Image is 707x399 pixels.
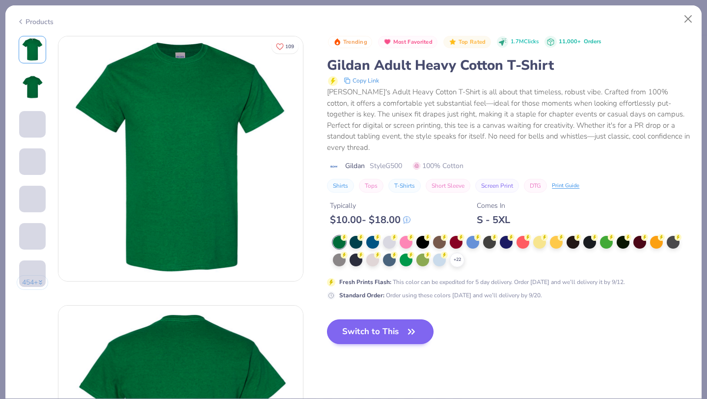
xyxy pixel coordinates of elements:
button: Close [679,10,698,28]
div: This color can be expedited for 5 day delivery. Order [DATE] and we’ll delivery it by 9/12. [339,278,625,286]
img: User generated content [19,175,21,201]
div: Typically [330,200,410,211]
button: Like [272,39,299,54]
img: Front [58,36,303,281]
span: Gildan [345,161,365,171]
span: Top Rated [459,39,486,45]
img: Trending sort [333,38,341,46]
img: User generated content [19,138,21,164]
strong: Fresh Prints Flash : [339,278,391,286]
img: Front [21,38,44,61]
div: Comes In [477,200,510,211]
img: brand logo [327,163,340,171]
button: Badge Button [328,36,372,49]
img: Back [21,75,44,99]
div: Gildan Adult Heavy Cotton T-Shirt [327,56,690,75]
span: 1.7M Clicks [511,38,539,46]
button: Badge Button [378,36,437,49]
strong: Standard Order : [339,291,384,299]
div: S - 5XL [477,214,510,226]
span: Orders [584,38,601,45]
img: User generated content [19,212,21,239]
span: Most Favorited [393,39,433,45]
button: Badge Button [443,36,490,49]
img: Most Favorited sort [383,38,391,46]
div: Products [17,17,54,27]
button: DTG [524,179,547,193]
div: $ 10.00 - $ 18.00 [330,214,410,226]
div: Print Guide [552,182,579,190]
span: + 22 [454,256,461,263]
button: Shirts [327,179,354,193]
button: Tops [359,179,383,193]
div: [PERSON_NAME]'s Adult Heavy Cotton T-Shirt is all about that timeless, robust vibe. Crafted from ... [327,86,690,153]
button: 454+ [17,275,49,290]
div: Order using these colors [DATE] and we’ll delivery by 9/20. [339,291,542,300]
div: 11,000+ [559,38,601,46]
span: Style G500 [370,161,402,171]
span: Trending [343,39,367,45]
button: T-Shirts [388,179,421,193]
img: Top Rated sort [449,38,457,46]
img: User generated content [19,250,21,276]
button: Screen Print [475,179,519,193]
span: 109 [285,44,294,49]
button: Switch to This [327,319,434,344]
img: User generated content [19,287,21,313]
span: 100% Cotton [413,161,463,171]
button: copy to clipboard [341,75,382,86]
button: Short Sleeve [426,179,470,193]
